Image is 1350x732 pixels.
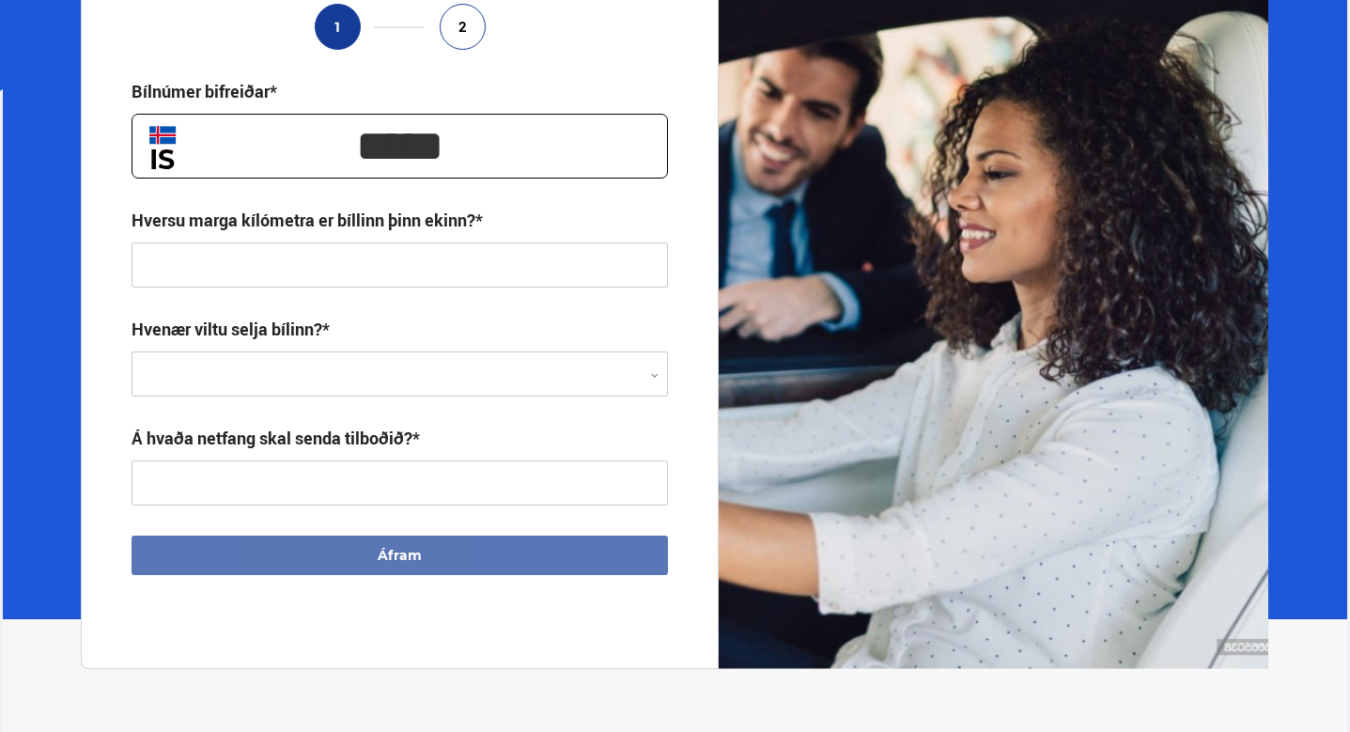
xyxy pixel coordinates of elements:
label: Hvenær viltu selja bílinn?* [132,318,330,340]
span: 1 [334,19,342,35]
span: 2 [458,19,467,35]
button: Áfram [132,536,668,575]
button: Open LiveChat chat widget [15,8,71,64]
div: Á hvaða netfang skal senda tilboðið?* [132,427,420,449]
div: Bílnúmer bifreiðar* [132,80,277,102]
div: Hversu marga kílómetra er bíllinn þinn ekinn?* [132,209,483,231]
